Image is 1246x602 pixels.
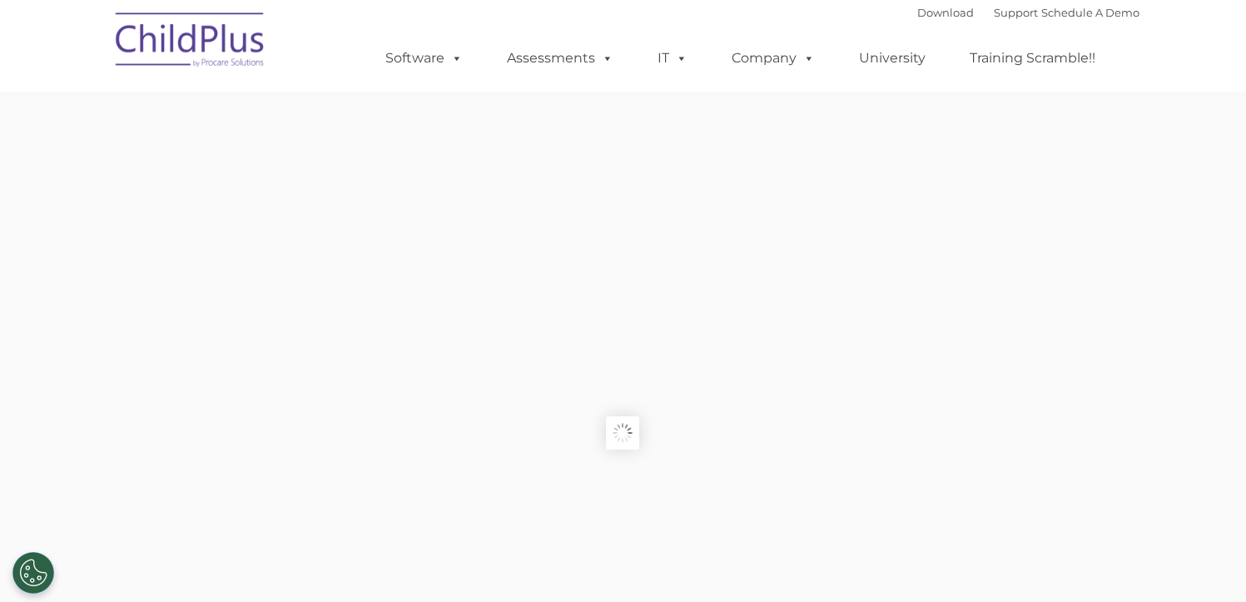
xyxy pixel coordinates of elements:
font: | [917,6,1139,19]
a: Schedule A Demo [1041,6,1139,19]
a: Assessments [490,42,630,75]
button: Cookies Settings [12,552,54,594]
a: Training Scramble!! [953,42,1112,75]
a: Software [369,42,479,75]
img: ChildPlus by Procare Solutions [107,1,274,84]
a: Company [715,42,831,75]
a: IT [641,42,704,75]
a: Support [994,6,1038,19]
a: Download [917,6,974,19]
a: University [842,42,942,75]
